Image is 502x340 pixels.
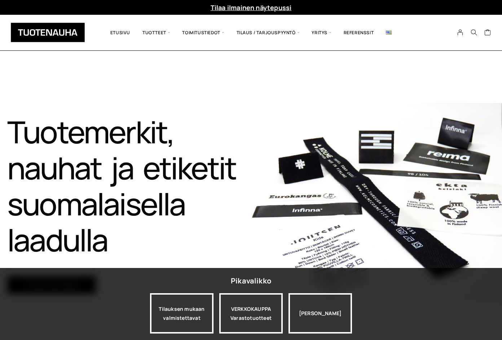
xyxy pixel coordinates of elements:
[211,3,292,12] a: Tilaa ilmainen näytepussi
[219,293,283,334] a: VERKKOKAUPPAVarastotuotteet
[136,20,176,45] span: Tuotteet
[231,274,271,287] div: Pikavalikko
[305,20,337,45] span: Yritys
[7,114,251,258] h1: Tuotemerkit, nauhat ja etiketit suomalaisella laadulla​
[484,29,491,37] a: Cart
[453,29,467,36] a: My Account
[251,103,502,305] img: Etusivu 1
[289,293,352,334] div: [PERSON_NAME]
[386,31,392,35] img: English
[219,293,283,334] div: VERKKOKAUPPA Varastotuotteet
[338,20,380,45] a: Referenssit
[104,20,136,45] a: Etusivu
[230,20,306,45] span: Tilaus / Tarjouspyyntö
[176,20,230,45] span: Toimitustiedot
[11,23,85,42] img: Tuotenauha Oy
[467,29,481,36] button: Search
[150,293,213,334] a: Tilauksen mukaan valmistettavat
